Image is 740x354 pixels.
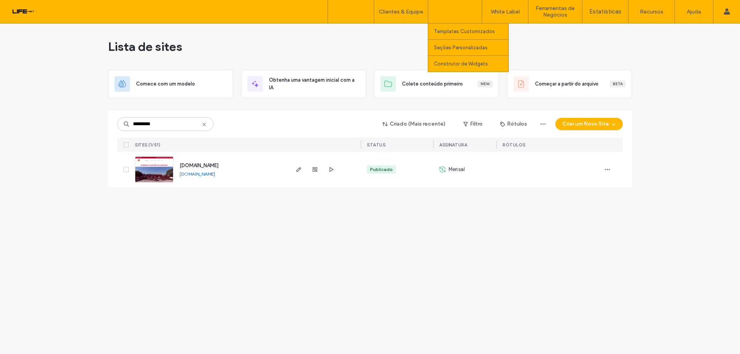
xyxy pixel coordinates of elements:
[555,118,623,130] button: Criar um Novo Site
[589,8,621,15] label: Estatísticas
[493,118,534,130] button: Rótulos
[367,142,385,148] span: STATUS
[434,56,508,72] a: Construtor de Widgets
[610,81,626,87] div: Beta
[376,118,452,130] button: Criado (Mais recente)
[503,142,526,148] span: Rótulos
[135,142,160,148] span: Sites (1/51)
[434,23,508,39] a: Templates Customizados
[449,166,465,173] span: Mensal
[370,166,393,173] div: Publicado
[434,40,508,55] a: Seções Personalizadas
[402,80,463,88] span: Colete conteúdo primeiro
[136,80,195,88] span: Comece com um modelo
[507,70,632,98] div: Começar a partir do arquivoBeta
[456,118,490,130] button: Filtro
[434,29,495,34] label: Templates Customizados
[379,8,423,15] label: Clientes & Equipe
[180,163,219,168] a: [DOMAIN_NAME]
[434,45,488,50] label: Seções Personalizadas
[535,80,599,88] span: Começar a partir do arquivo
[17,5,37,12] span: Ajuda
[180,171,215,177] a: [DOMAIN_NAME]
[640,8,663,15] label: Recursos
[428,5,482,18] label: Recursos Personalizados
[108,39,182,54] span: Lista de sites
[434,61,488,67] label: Construtor de Widgets
[439,142,467,148] span: Assinatura
[241,70,366,98] div: Obtenha uma vantagem inicial com a IA
[687,8,701,15] label: Ajuda
[374,70,499,98] div: Colete conteúdo primeiroNew
[528,5,582,18] label: Ferramentas de Negócios
[491,8,520,15] label: White Label
[108,70,233,98] div: Comece com um modelo
[269,76,360,92] span: Obtenha uma vantagem inicial com a IA
[478,81,493,87] div: New
[345,8,358,15] label: Sites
